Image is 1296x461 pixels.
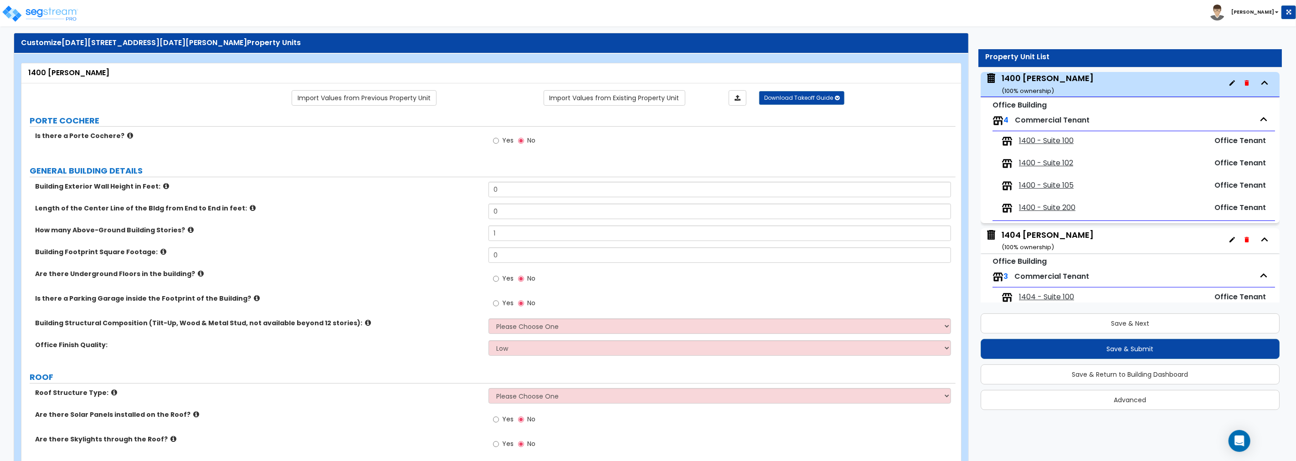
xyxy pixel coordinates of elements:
label: Length of the Center Line of the Bldg from End to End in feet: [35,204,482,213]
img: tenants.png [1002,203,1013,214]
span: Yes [502,439,514,448]
button: Save & Next [981,313,1280,333]
label: How many Above-Ground Building Stories? [35,225,482,235]
span: Yes [502,274,514,283]
label: Are there Skylights through the Roof? [35,435,482,444]
span: Office Tenant [1214,135,1266,146]
span: No [527,274,535,283]
i: click for more info! [193,411,199,418]
i: click for more info! [365,319,371,326]
div: Open Intercom Messenger [1229,430,1250,452]
span: Commercial Tenant [1015,115,1090,125]
img: tenants.png [993,115,1003,126]
span: Office Tenant [1214,202,1266,213]
span: 1404 - Suite 100 [1019,292,1074,302]
img: tenants.png [993,271,1003,282]
span: Yes [502,136,514,145]
label: Office Finish Quality: [35,340,482,349]
i: click for more info! [163,183,169,190]
div: 1400 [PERSON_NAME] [28,68,954,78]
span: Yes [502,415,514,424]
i: click for more info! [250,205,256,211]
input: Yes [493,274,499,284]
input: No [518,415,524,425]
img: building.svg [985,229,997,241]
i: click for more info! [170,435,176,442]
img: tenants.png [1002,180,1013,191]
div: 1400 [PERSON_NAME] [1002,72,1094,96]
span: No [527,298,535,307]
span: [DATE][STREET_ADDRESS][DATE][PERSON_NAME] [62,37,247,48]
img: logo_pro_r.png [1,5,79,23]
div: Property Unit List [985,52,1275,62]
span: Commercial Tenant [1014,271,1089,282]
label: Is there a Parking Garage inside the Footprint of the Building? [35,294,482,303]
span: 1400 - Suite 200 [1019,203,1075,213]
input: No [518,136,524,146]
label: PORTE COCHERE [30,115,956,127]
b: [PERSON_NAME] [1231,9,1274,15]
i: click for more info! [198,270,204,277]
button: Download Takeoff Guide [759,91,844,105]
button: Advanced [981,390,1280,410]
input: No [518,439,524,449]
img: tenants.png [1002,292,1013,303]
i: click for more info! [127,132,133,139]
small: Office Building [993,256,1047,266]
small: ( 100 % ownership) [1002,87,1054,95]
span: Office Tenant [1214,158,1266,168]
label: Are there Solar Panels installed on the Roof? [35,410,482,419]
span: 1404 Goodale [985,229,1094,252]
label: Roof Structure Type: [35,388,482,397]
label: Building Exterior Wall Height in Feet: [35,182,482,191]
span: Download Takeoff Guide [764,94,833,102]
button: Save & Submit [981,339,1280,359]
label: GENERAL BUILDING DETAILS [30,165,956,177]
span: Yes [502,298,514,307]
span: Office Tenant [1214,180,1266,190]
img: building.svg [985,72,997,84]
a: Import the dynamic attribute values from existing properties. [544,90,685,106]
img: avatar.png [1209,5,1225,20]
label: Building Footprint Square Footage: [35,247,482,256]
div: Customize Property Units [21,38,962,48]
span: No [527,136,535,145]
label: Are there Underground Floors in the building? [35,269,482,278]
a: Import the dynamic attributes value through Excel sheet [729,90,746,106]
a: Import the dynamic attribute values from previous properties. [292,90,437,106]
div: 1404 [PERSON_NAME] [1002,229,1094,252]
input: No [518,298,524,308]
label: Building Structural Composition (Tilt-Up, Wood & Metal Stud, not available beyond 12 stories): [35,318,482,328]
input: Yes [493,439,499,449]
span: 1400 Goodale [985,72,1094,96]
small: Office Building [993,100,1047,110]
input: No [518,274,524,284]
label: Is there a Porte Cochere? [35,131,482,140]
span: 1400 - Suite 102 [1019,158,1073,169]
label: ROOF [30,371,956,383]
input: Yes [493,136,499,146]
i: click for more info! [254,295,260,302]
i: click for more info! [188,226,194,233]
span: No [527,415,535,424]
span: 4 [1003,115,1008,125]
span: 1400 - Suite 105 [1019,180,1074,191]
img: tenants.png [1002,136,1013,147]
i: click for more info! [111,389,117,396]
input: Yes [493,298,499,308]
input: Yes [493,415,499,425]
button: Save & Return to Building Dashboard [981,364,1280,384]
span: 3 [1003,271,1008,282]
span: Office Tenant [1214,292,1266,302]
i: click for more info! [160,248,166,255]
span: 1400 - Suite 100 [1019,136,1074,146]
span: No [527,439,535,448]
img: tenants.png [1002,158,1013,169]
small: ( 100 % ownership) [1002,243,1054,251]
